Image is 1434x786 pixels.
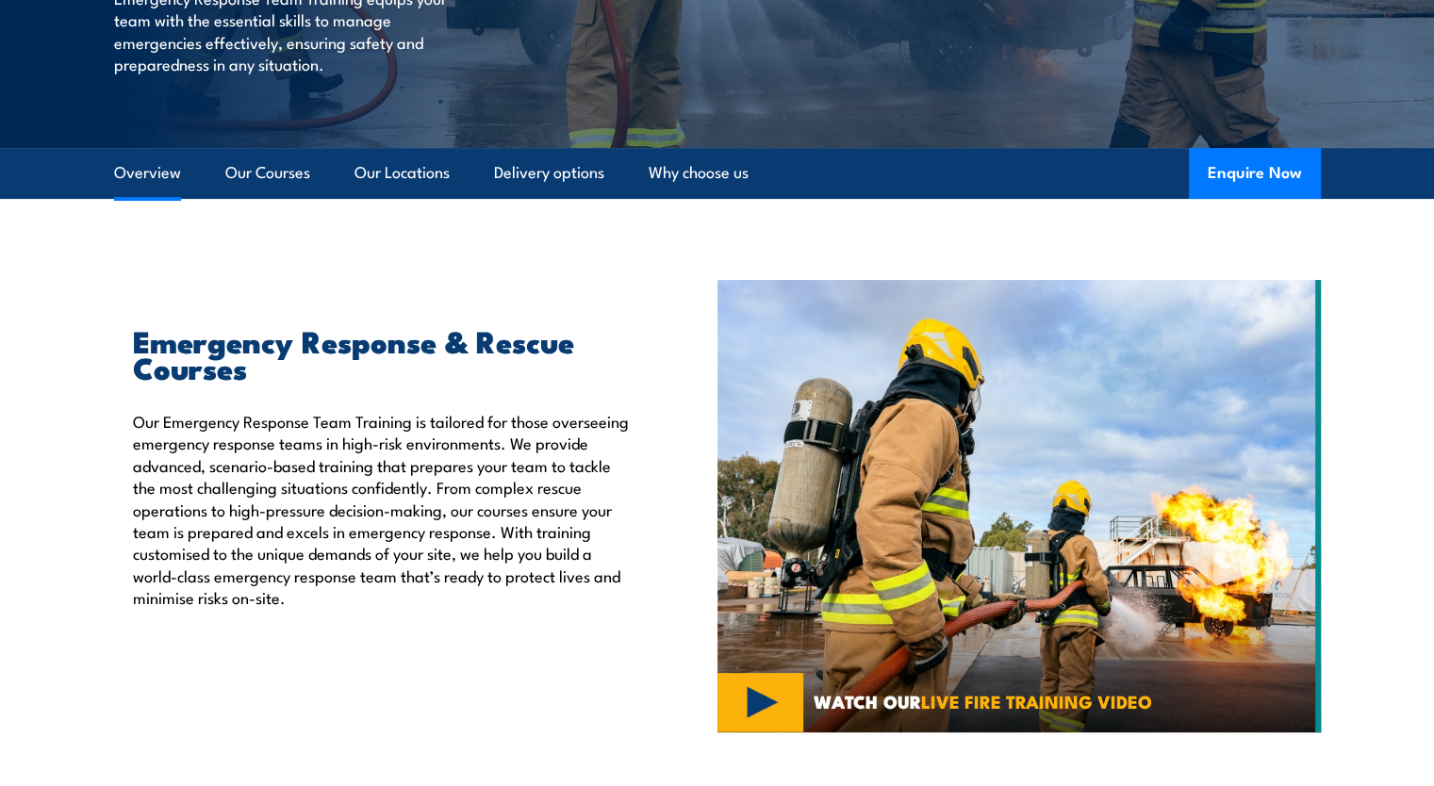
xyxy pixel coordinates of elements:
[133,327,631,380] h2: Emergency Response & Rescue Courses
[133,410,631,609] p: Our Emergency Response Team Training is tailored for those overseeing emergency response teams in...
[814,693,1152,710] span: WATCH OUR
[649,148,749,198] a: Why choose us
[717,280,1321,732] img: Emergency Response Team Training Australia
[114,148,181,198] a: Overview
[225,148,310,198] a: Our Courses
[1189,148,1321,199] button: Enquire Now
[921,687,1152,714] strong: LIVE FIRE TRAINING VIDEO
[354,148,450,198] a: Our Locations
[494,148,604,198] a: Delivery options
